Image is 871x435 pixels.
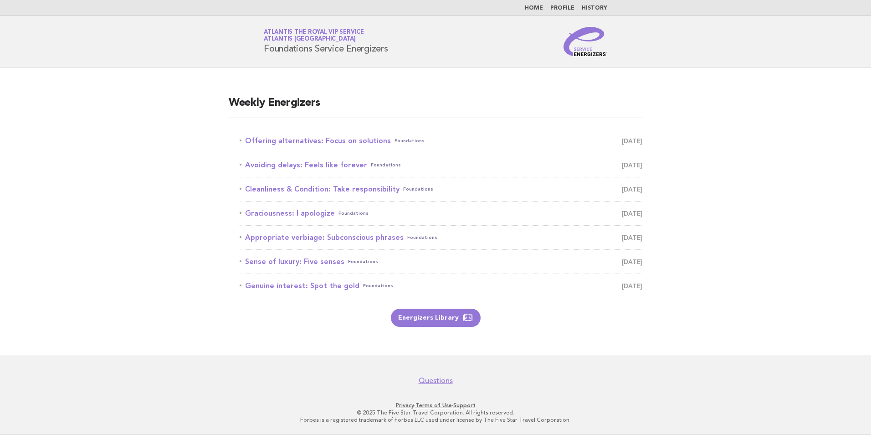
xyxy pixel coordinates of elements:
[391,309,481,327] a: Energizers Library
[419,376,453,385] a: Questions
[240,280,642,292] a: Genuine interest: Spot the goldFoundations [DATE]
[240,135,642,147] a: Offering alternatives: Focus on solutionsFoundations [DATE]
[622,280,642,292] span: [DATE]
[622,135,642,147] span: [DATE]
[407,231,437,244] span: Foundations
[395,135,425,147] span: Foundations
[564,27,607,56] img: Service Energizers
[622,255,642,268] span: [DATE]
[264,29,364,42] a: Atlantis the Royal VIP ServiceAtlantis [GEOGRAPHIC_DATA]
[363,280,393,292] span: Foundations
[157,409,714,416] p: © 2025 The Five Star Travel Corporation. All rights reserved.
[415,402,452,409] a: Terms of Use
[622,207,642,220] span: [DATE]
[525,5,543,11] a: Home
[338,207,369,220] span: Foundations
[371,159,401,171] span: Foundations
[240,159,642,171] a: Avoiding delays: Feels like foreverFoundations [DATE]
[157,402,714,409] p: · ·
[264,30,388,53] h1: Foundations Service Energizers
[240,183,642,196] a: Cleanliness & Condition: Take responsibilityFoundations [DATE]
[229,96,642,118] h2: Weekly Energizers
[622,183,642,196] span: [DATE]
[157,416,714,424] p: Forbes is a registered trademark of Forbes LLC used under license by The Five Star Travel Corpora...
[582,5,607,11] a: History
[622,231,642,244] span: [DATE]
[240,207,642,220] a: Graciousness: I apologizeFoundations [DATE]
[622,159,642,171] span: [DATE]
[453,402,476,409] a: Support
[240,231,642,244] a: Appropriate verbiage: Subconscious phrasesFoundations [DATE]
[240,255,642,268] a: Sense of luxury: Five sensesFoundations [DATE]
[348,255,378,268] span: Foundations
[550,5,574,11] a: Profile
[396,402,414,409] a: Privacy
[403,183,433,196] span: Foundations
[264,36,356,42] span: Atlantis [GEOGRAPHIC_DATA]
